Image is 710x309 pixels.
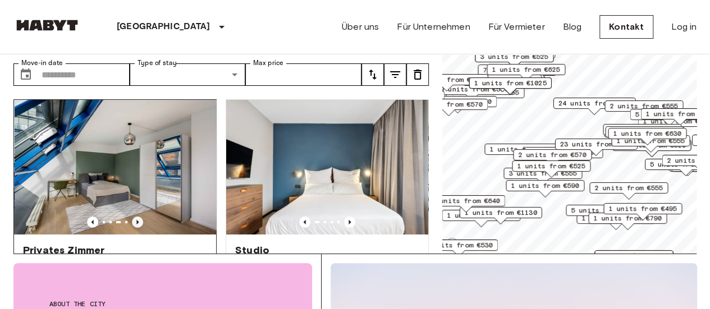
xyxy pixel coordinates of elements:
span: 1 units from €725 [489,144,558,154]
div: Map marker [478,64,556,82]
div: Map marker [469,77,552,95]
span: 1 units from €625 [492,64,560,75]
span: 2 units from €555 [610,101,678,111]
div: Map marker [512,160,590,178]
button: tune [406,63,429,86]
span: 1 units from €1025 [474,78,547,88]
span: 3 units from €555 [509,168,577,178]
span: 23 units from €575 [560,139,633,149]
div: Map marker [566,205,644,222]
div: Map marker [503,168,582,185]
a: Mapbox logo [446,237,495,250]
p: [GEOGRAPHIC_DATA] [117,20,210,34]
div: Map marker [555,139,638,156]
button: Previous image [299,216,310,228]
span: 2 units from €570 [518,150,587,160]
button: tune [384,63,406,86]
button: Choose date [15,63,37,86]
label: Type of stay [138,58,177,68]
div: Map marker [418,96,497,113]
div: Map marker [589,182,668,200]
img: Habyt [13,20,81,31]
div: Map marker [603,124,681,141]
div: Map marker [427,195,505,213]
span: 1 units from €525 [517,161,585,171]
span: 1 units from €790 [593,213,662,223]
span: 2 units from €690 [423,96,492,107]
span: 3 units from €525 [480,52,548,62]
span: 1 units from €590 [511,181,579,191]
div: Map marker [553,98,636,115]
span: 1 units from €495 [608,204,677,214]
span: 5 units from €590 [571,205,639,215]
span: 1 units from €645 [608,124,676,135]
button: Previous image [87,216,98,228]
span: 7 units from €585 [483,65,551,75]
span: Studio [235,243,269,257]
img: Marketing picture of unit DE-01-010-002-01HF [15,100,217,234]
a: Für Unternehmen [397,20,470,34]
div: Map marker [603,203,682,220]
span: 24 units from €530 [558,98,631,108]
div: Map marker [588,213,667,230]
span: About the city [49,299,276,309]
div: Map marker [513,149,592,167]
div: Map marker [406,74,488,91]
div: Map marker [506,180,584,197]
label: Move-in date [21,58,63,68]
div: Map marker [605,126,684,144]
div: Map marker [594,250,673,268]
a: Über uns [342,20,379,34]
a: Für Vermieter [488,20,544,34]
div: Map marker [409,99,488,116]
span: 4 units from €605 [529,147,598,158]
div: Map marker [484,144,563,161]
a: Log in [671,20,697,34]
span: 1 units from €510 [599,251,668,261]
span: 1 units from €630 [613,128,681,139]
button: tune [361,63,384,86]
div: Map marker [475,51,553,68]
span: 3 units from €530 [424,240,493,250]
span: 30 units from €570 [411,75,483,85]
label: Max price [253,58,283,68]
a: Blog [562,20,581,34]
span: 1 units from €570 [414,99,483,109]
div: Map marker [630,109,708,126]
div: Map marker [442,210,520,227]
span: 2 units from €555 [594,183,663,193]
span: 1 units from €1130 [465,207,537,218]
span: 1 units from €640 [610,127,679,137]
span: Privates Zimmer [23,243,104,257]
span: 1 units from €570 [447,210,515,220]
div: Map marker [419,239,498,257]
div: Map marker [524,147,603,164]
button: Previous image [132,216,143,228]
button: Previous image [344,216,355,228]
div: Map marker [487,64,565,81]
div: Map marker [460,207,542,224]
img: Marketing picture of unit DE-01-481-006-01 [226,100,428,234]
span: 1 units from €640 [432,196,500,206]
span: 5 units from €660 [635,109,703,119]
div: Map marker [608,128,686,145]
a: Kontakt [599,15,653,39]
div: Map marker [604,100,683,118]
